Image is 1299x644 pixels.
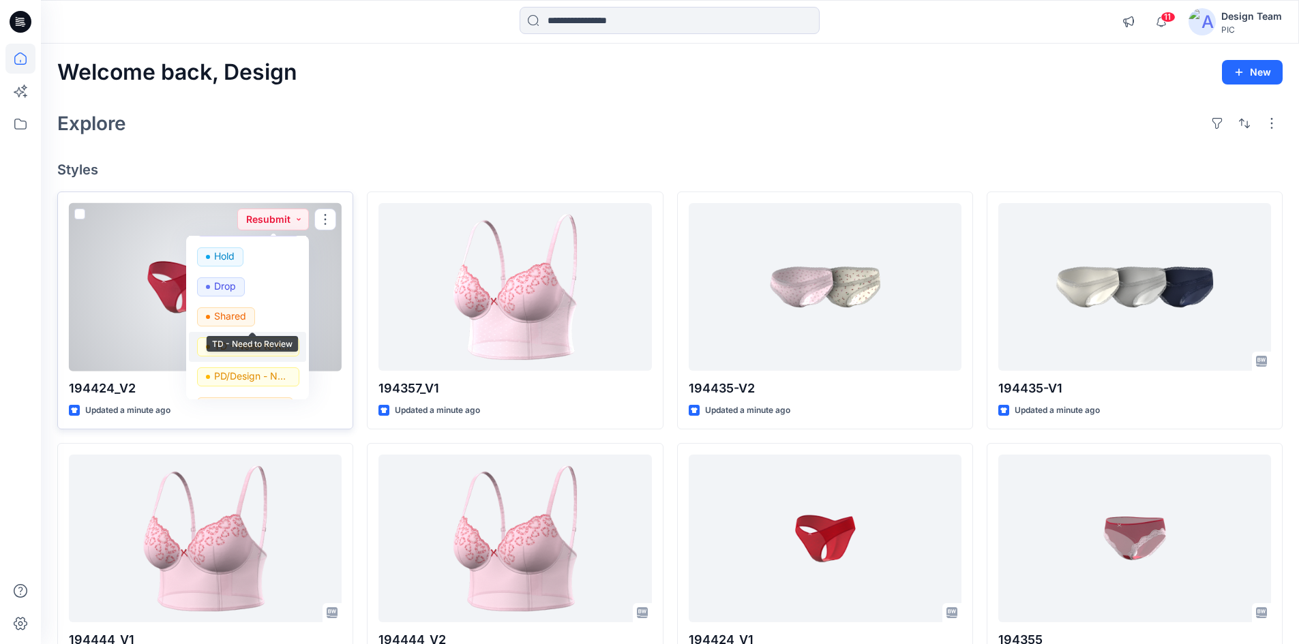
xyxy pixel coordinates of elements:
h2: Explore [57,112,126,134]
p: Updated a minute ago [85,403,170,418]
p: Updated a minute ago [395,403,480,418]
p: 194424_V2 [69,379,342,398]
a: 194424_V1 [689,455,961,623]
p: TD - Need to Review [214,337,290,355]
h2: Welcome back, Design [57,60,297,85]
button: New [1222,60,1283,85]
p: Drop [214,277,236,295]
h4: Styles [57,162,1283,178]
p: PD/Design - Need to Review [214,367,290,385]
p: 194435-V2 [689,379,961,398]
a: 194424_V2 [69,203,342,371]
a: 194435-V1 [998,203,1271,371]
a: 194444_V2 [378,455,651,623]
p: Updated a minute ago [705,403,790,418]
div: Design Team [1221,8,1282,25]
p: Missing BW File [214,397,284,415]
p: Shared [214,307,246,325]
p: Hold [214,247,235,265]
img: avatar [1189,8,1216,35]
a: 194357_V1 [378,203,651,371]
a: 194355 [998,455,1271,623]
p: 194435-V1 [998,379,1271,398]
a: 194435-V2 [689,203,961,371]
a: 194444_V1 [69,455,342,623]
span: 11 [1161,12,1176,22]
p: 194357_V1 [378,379,651,398]
p: Updated a minute ago [1015,403,1100,418]
div: PIC [1221,25,1282,35]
